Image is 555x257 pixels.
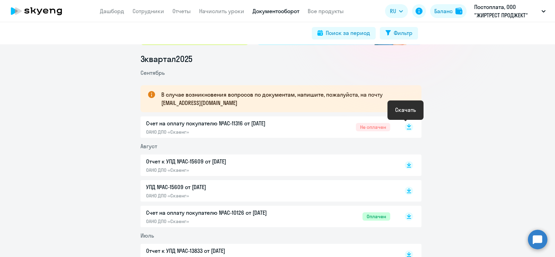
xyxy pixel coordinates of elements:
[146,209,292,217] p: Счет на оплату покупателю №AC-10126 от [DATE]
[455,8,462,15] img: balance
[146,193,292,199] p: ОАНО ДПО «Скаенг»
[140,143,157,150] span: Август
[385,4,408,18] button: RU
[434,7,453,15] div: Баланс
[146,209,390,224] a: Счет на оплату покупателю №AC-10126 от [DATE]ОАНО ДПО «Скаенг»Оплачен
[390,7,396,15] span: RU
[140,53,421,64] li: 3 квартал 2025
[146,157,292,166] p: Отчет к УПД №AC-15609 от [DATE]
[146,183,292,191] p: УПД №AC-15609 от [DATE]
[172,8,191,15] a: Отчеты
[308,8,344,15] a: Все продукты
[326,29,370,37] div: Поиск за период
[146,218,292,224] p: ОАНО ДПО «Скаенг»
[430,4,467,18] button: Балансbalance
[161,90,409,107] p: В случае возникновения вопросов по документам, напишите, пожалуйста, на почту [EMAIL_ADDRESS][DOM...
[146,247,292,255] p: Отчет к УПД №AC-13833 от [DATE]
[100,8,124,15] a: Дашборд
[146,129,292,135] p: ОАНО ДПО «Скаенг»
[140,69,165,76] span: Сентябрь
[394,29,412,37] div: Фильтр
[312,27,376,39] button: Поиск за период
[471,3,549,19] button: Постоплата, ООО "ЖИРТРЕСТ ПРОДЖЕКТ"
[362,212,390,221] span: Оплачен
[380,27,418,39] button: Фильтр
[356,123,390,131] span: Не оплачен
[253,8,299,15] a: Документооборот
[474,3,539,19] p: Постоплата, ООО "ЖИРТРЕСТ ПРОДЖЕКТ"
[146,157,390,173] a: Отчет к УПД №AC-15609 от [DATE]ОАНО ДПО «Скаенг»
[146,167,292,173] p: ОАНО ДПО «Скаенг»
[133,8,164,15] a: Сотрудники
[140,232,154,239] span: Июль
[199,8,244,15] a: Начислить уроки
[146,119,292,127] p: Счет на оплату покупателю №AC-11316 от [DATE]
[146,119,390,135] a: Счет на оплату покупателю №AC-11316 от [DATE]ОАНО ДПО «Скаенг»Не оплачен
[146,183,390,199] a: УПД №AC-15609 от [DATE]ОАНО ДПО «Скаенг»
[395,106,416,114] div: Скачать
